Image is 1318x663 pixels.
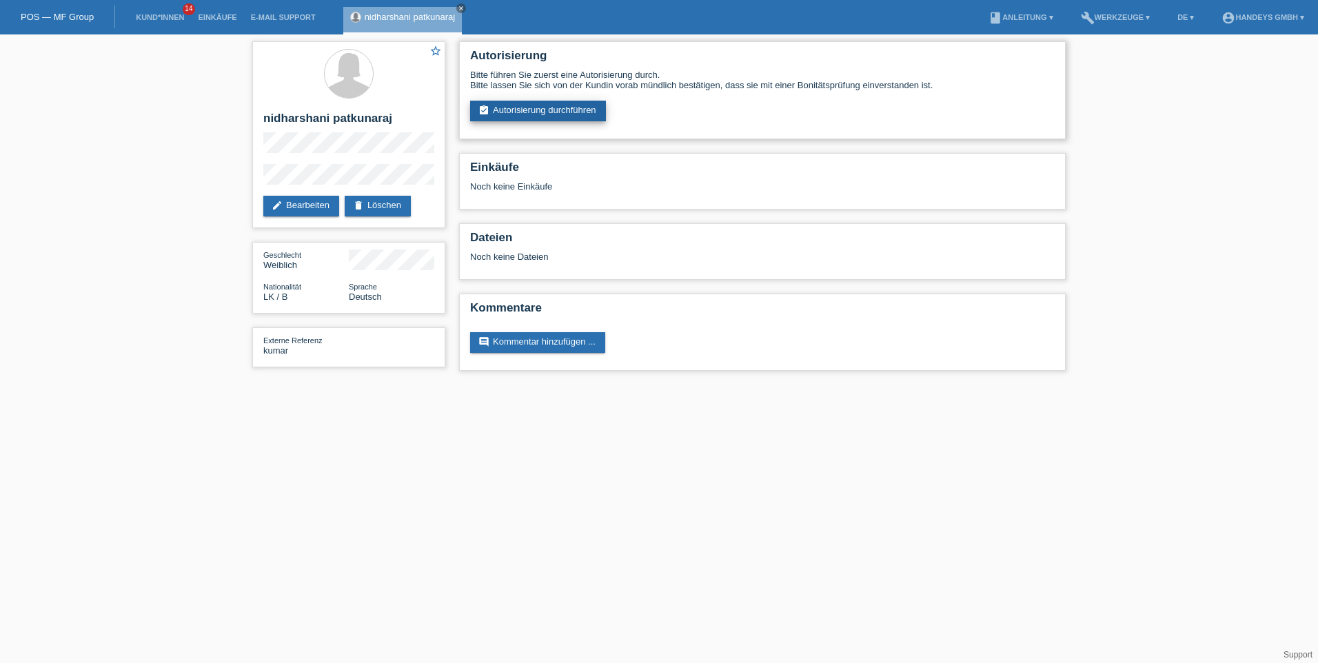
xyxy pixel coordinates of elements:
h2: nidharshani patkunaraj [263,112,434,132]
a: star_border [429,45,442,59]
span: Deutsch [349,292,382,302]
a: Einkäufe [191,13,243,21]
div: Noch keine Dateien [470,252,891,262]
i: star_border [429,45,442,57]
a: assignment_turned_inAutorisierung durchführen [470,101,606,121]
a: POS — MF Group [21,12,94,22]
a: buildWerkzeuge ▾ [1074,13,1157,21]
i: edit [272,200,283,211]
a: editBearbeiten [263,196,339,216]
a: bookAnleitung ▾ [982,13,1060,21]
a: Kund*innen [129,13,191,21]
i: assignment_turned_in [478,105,489,116]
a: nidharshani patkunaraj [365,12,456,22]
i: comment [478,336,489,347]
i: build [1081,11,1095,25]
span: Externe Referenz [263,336,323,345]
a: account_circleHandeys GmbH ▾ [1215,13,1311,21]
span: Sprache [349,283,377,291]
span: Geschlecht [263,251,301,259]
i: book [988,11,1002,25]
a: Support [1284,650,1312,660]
div: Bitte führen Sie zuerst eine Autorisierung durch. Bitte lassen Sie sich von der Kundin vorab münd... [470,70,1055,90]
div: kumar [263,335,349,356]
h2: Dateien [470,231,1055,252]
span: Nationalität [263,283,301,291]
a: DE ▾ [1170,13,1201,21]
a: E-Mail Support [244,13,323,21]
i: close [458,5,465,12]
h2: Einkäufe [470,161,1055,181]
h2: Autorisierung [470,49,1055,70]
div: Weiblich [263,249,349,270]
i: account_circle [1221,11,1235,25]
div: Noch keine Einkäufe [470,181,1055,202]
i: delete [353,200,364,211]
h2: Kommentare [470,301,1055,322]
span: Sri Lanka / B / 10.05.2024 [263,292,287,302]
a: deleteLöschen [345,196,411,216]
a: commentKommentar hinzufügen ... [470,332,605,353]
span: 14 [183,3,195,15]
a: close [456,3,466,13]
